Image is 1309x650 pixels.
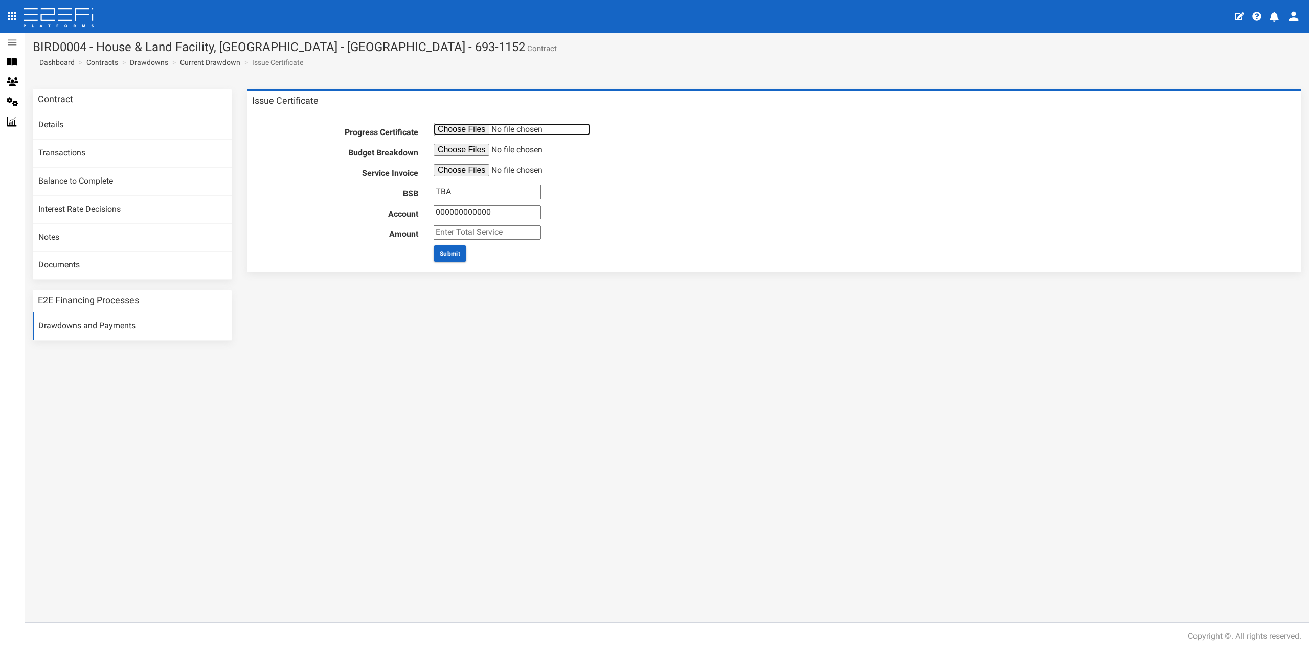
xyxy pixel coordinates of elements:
[33,312,232,340] a: Drawdowns and Payments
[33,140,232,167] a: Transactions
[38,95,73,104] h3: Contract
[33,252,232,279] a: Documents
[252,185,426,200] label: BSB
[33,111,232,139] a: Details
[33,196,232,223] a: Interest Rate Decisions
[33,168,232,195] a: Balance to Complete
[86,57,118,68] a: Contracts
[252,164,426,180] label: Service Invoice
[35,57,75,68] a: Dashboard
[38,296,139,305] h3: E2E Financing Processes
[33,224,232,252] a: Notes
[33,40,1301,54] h1: BIRD0004 - House & Land Facility, [GEOGRAPHIC_DATA] - [GEOGRAPHIC_DATA] - 693-1152
[180,57,240,68] a: Current Drawdown
[434,185,541,199] input: Enter BSB
[434,205,541,220] input: Enter Account Number
[434,225,541,240] input: Enter Total Service
[252,144,426,159] label: Budget Breakdown
[35,58,75,66] span: Dashboard
[252,123,426,139] label: Progress Certificate
[252,96,319,105] h3: Issue Certificate
[1188,631,1301,642] div: Copyright ©. All rights reserved.
[242,57,303,68] li: Issue Certificate
[252,225,426,240] label: Amount
[434,245,466,262] button: Submit
[130,57,168,68] a: Drawdowns
[252,205,426,220] label: Account
[525,45,557,53] small: Contract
